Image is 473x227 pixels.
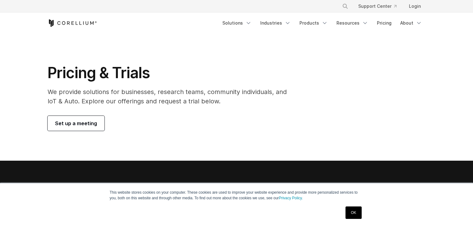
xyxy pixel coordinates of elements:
[110,190,364,201] p: This website stores cookies on your computer. These cookies are used to improve your website expe...
[296,17,332,29] a: Products
[279,196,303,200] a: Privacy Policy.
[219,17,255,29] a: Solutions
[48,19,97,27] a: Corellium Home
[353,1,401,12] a: Support Center
[48,116,104,131] a: Set up a meeting
[55,120,97,127] span: Set up a meeting
[345,206,361,219] a: OK
[48,64,295,82] h1: Pricing & Trials
[404,1,426,12] a: Login
[340,1,351,12] button: Search
[48,87,295,106] p: We provide solutions for businesses, research teams, community individuals, and IoT & Auto. Explo...
[335,1,426,12] div: Navigation Menu
[373,17,395,29] a: Pricing
[333,17,372,29] a: Resources
[257,17,294,29] a: Industries
[396,17,426,29] a: About
[219,17,426,29] div: Navigation Menu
